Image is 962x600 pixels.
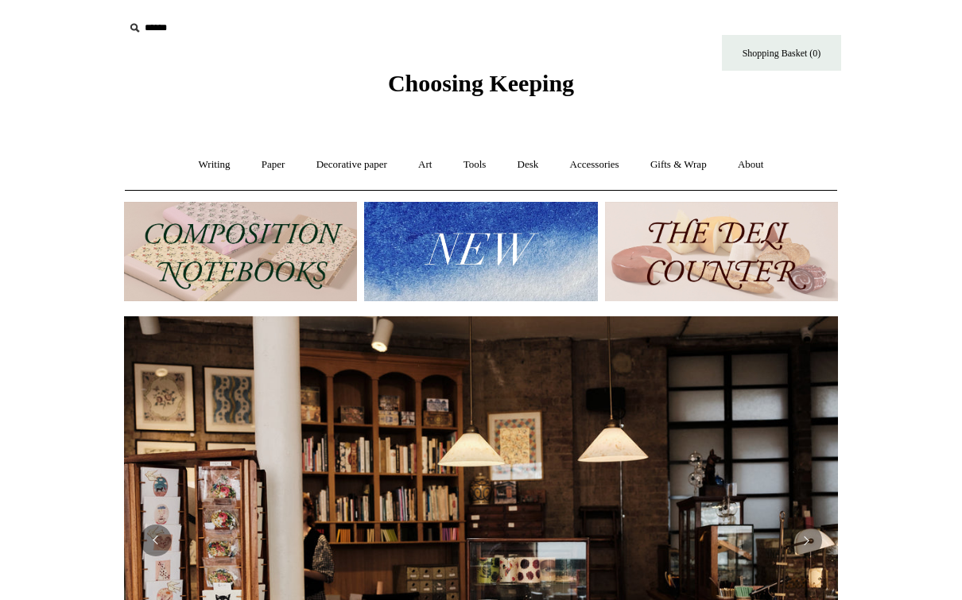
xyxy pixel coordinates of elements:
a: Decorative paper [302,144,401,186]
a: Shopping Basket (0) [722,35,841,71]
button: Next [790,525,822,556]
a: Art [404,144,446,186]
button: Previous [140,525,172,556]
a: Gifts & Wrap [636,144,721,186]
a: Tools [449,144,501,186]
a: Paper [247,144,300,186]
img: New.jpg__PID:f73bdf93-380a-4a35-bcfe-7823039498e1 [364,202,597,301]
a: Choosing Keeping [388,83,574,94]
img: 202302 Composition ledgers.jpg__PID:69722ee6-fa44-49dd-a067-31375e5d54ec [124,202,357,301]
span: Choosing Keeping [388,70,574,96]
a: Accessories [556,144,634,186]
a: About [723,144,778,186]
img: The Deli Counter [605,202,838,301]
a: Writing [184,144,245,186]
a: Desk [503,144,553,186]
